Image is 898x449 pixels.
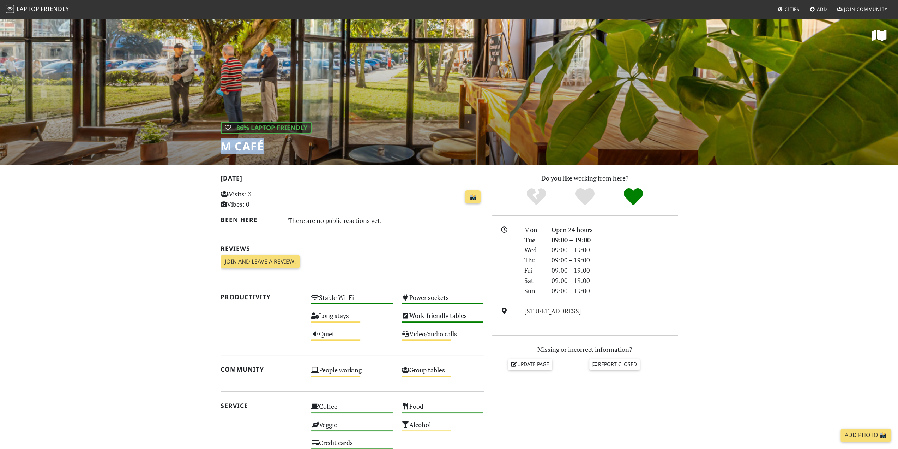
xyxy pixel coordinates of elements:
div: Wed [520,245,547,255]
h2: Been here [221,216,280,224]
div: Mon [520,225,547,235]
div: 09:00 – 19:00 [547,265,682,276]
div: Food [397,401,488,419]
h2: Community [221,366,303,373]
h2: [DATE] [221,175,484,185]
div: 09:00 – 19:00 [547,286,682,296]
span: Laptop [17,5,40,13]
div: Long stays [307,310,397,328]
div: Power sockets [397,292,488,310]
p: Do you like working from here? [492,173,678,183]
div: Video/audio calls [397,328,488,346]
a: Report closed [589,359,640,370]
a: Add [807,3,830,16]
div: Yes [561,187,609,207]
div: Fri [520,265,547,276]
div: Open 24 hours [547,225,682,235]
img: LaptopFriendly [6,5,14,13]
span: Join Community [844,6,887,12]
a: 📸 [465,190,481,204]
div: Work-friendly tables [397,310,488,328]
a: LaptopFriendly LaptopFriendly [6,3,69,16]
div: 09:00 – 19:00 [547,245,682,255]
div: | 86% Laptop Friendly [221,122,312,134]
span: Add [817,6,827,12]
div: People working [307,364,397,382]
div: 09:00 – 19:00 [547,276,682,286]
div: Veggie [307,419,397,437]
div: Group tables [397,364,488,382]
p: Missing or incorrect information? [492,344,678,355]
div: Definitely! [609,187,658,207]
p: Visits: 3 Vibes: 0 [221,189,303,209]
div: Quiet [307,328,397,346]
div: Tue [520,235,547,245]
a: Update page [508,359,552,370]
div: Coffee [307,401,397,419]
div: 09:00 – 19:00 [547,255,682,265]
span: Friendly [41,5,69,13]
div: Sat [520,276,547,286]
h2: Reviews [221,245,484,252]
div: 09:00 – 19:00 [547,235,682,245]
div: Stable Wi-Fi [307,292,397,310]
a: Join Community [834,3,890,16]
div: Alcohol [397,419,488,437]
h2: Service [221,402,303,409]
a: [STREET_ADDRESS] [524,307,581,315]
span: Cities [785,6,800,12]
a: Cities [775,3,802,16]
div: Thu [520,255,547,265]
div: There are no public reactions yet. [288,215,484,226]
a: Join and leave a review! [221,255,300,268]
div: No [512,187,561,207]
div: Sun [520,286,547,296]
h1: M Café [221,140,312,153]
h2: Productivity [221,293,303,301]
